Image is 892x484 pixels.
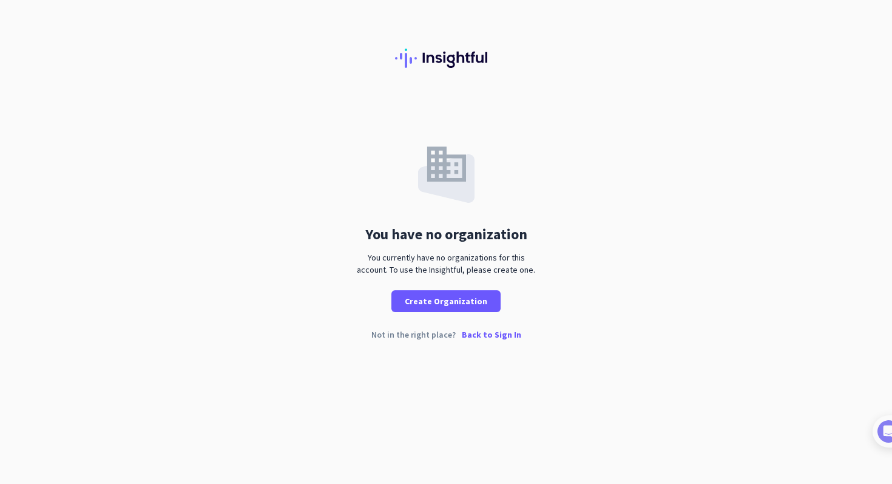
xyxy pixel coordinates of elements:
[462,330,521,339] p: Back to Sign In
[352,251,540,276] div: You currently have no organizations for this account. To use the Insightful, please create one.
[365,227,527,242] div: You have no organization
[395,49,497,68] img: Insightful
[391,290,501,312] button: Create Organization
[405,295,487,307] span: Create Organization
